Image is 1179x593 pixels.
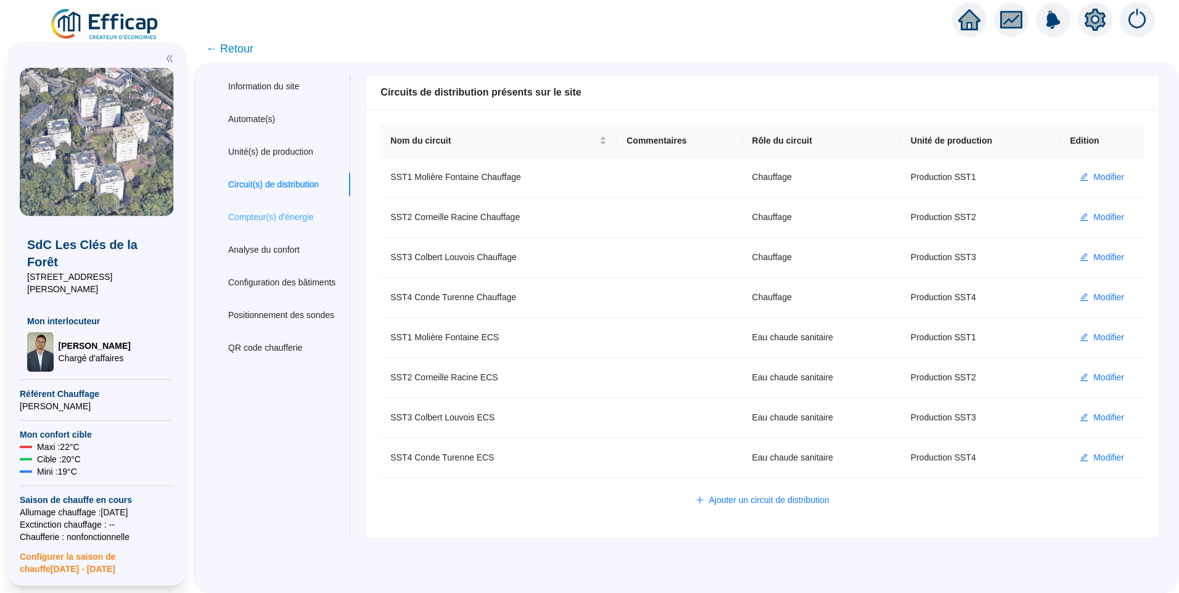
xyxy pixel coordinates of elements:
[228,178,319,191] div: Circuit(s) de distribution
[20,531,174,543] span: Chaufferie : non fonctionnelle
[20,400,174,412] span: [PERSON_NAME]
[901,438,1060,478] td: Production SST4
[20,543,174,575] span: Configurer la saison de chauffe [DATE] - [DATE]
[958,9,980,31] span: home
[59,340,131,352] span: [PERSON_NAME]
[1080,373,1088,382] span: edit
[390,134,597,147] span: Nom du circuit
[1093,211,1124,224] span: Modifier
[1093,371,1124,384] span: Modifier
[59,352,131,364] span: Chargé d'affaires
[37,441,80,453] span: Maxi : 22 °C
[380,438,617,478] td: SST4 Conde Turenne ECS
[901,158,1060,198] td: Production SST1
[686,491,839,510] button: Ajouter un circuit de distribution
[1070,168,1134,187] button: Modifier
[1093,251,1124,264] span: Modifier
[742,198,901,238] td: Chauffage
[380,358,617,398] td: SST2 Corneille Racine ECS
[380,278,617,318] td: SST4 Conde Turenne Chauffage
[1070,368,1134,388] button: Modifier
[380,398,617,438] td: SST3 Colbert Louvois ECS
[380,158,617,198] td: SST1 Molière Fontaine Chauffage
[27,236,166,271] span: SdC Les Clés de la Forêt
[20,506,174,518] span: Allumage chauffage : [DATE]
[1093,331,1124,344] span: Modifier
[20,494,174,506] span: Saison de chauffe en cours
[20,518,174,531] span: Exctinction chauffage : --
[617,125,742,158] th: Commentaires
[1070,448,1134,468] button: Modifier
[1080,293,1088,301] span: edit
[1060,125,1144,158] th: Edition
[228,80,299,93] div: Information du site
[901,398,1060,438] td: Production SST3
[1093,291,1124,304] span: Modifier
[228,145,313,158] div: Unité(s) de production
[228,276,335,289] div: Configuration des bâtiments
[37,465,77,478] span: Mini : 19 °C
[742,438,901,478] td: Eau chaude sanitaire
[380,318,617,358] td: SST1 Molière Fontaine ECS
[1080,453,1088,462] span: edit
[742,125,901,158] th: Rôle du circuit
[742,278,901,318] td: Chauffage
[49,7,161,42] img: efficap energie logo
[901,125,1060,158] th: Unité de production
[1000,9,1022,31] span: fund
[228,113,275,126] div: Automate(s)
[380,85,1144,100] div: Circuits de distribution présents sur le site
[20,428,174,441] span: Mon confort cible
[165,54,174,63] span: double-left
[1093,451,1124,464] span: Modifier
[742,158,901,198] td: Chauffage
[380,238,617,278] td: SST3 Colbert Louvois Chauffage
[1080,333,1088,341] span: edit
[228,309,334,322] div: Positionnement des sondes
[1070,408,1134,428] button: Modifier
[228,341,302,354] div: QR code chaufferie
[1080,413,1088,422] span: edit
[1084,9,1106,31] span: setting
[1070,208,1134,227] button: Modifier
[742,318,901,358] td: Eau chaude sanitaire
[27,271,166,295] span: [STREET_ADDRESS][PERSON_NAME]
[37,453,81,465] span: Cible : 20 °C
[901,198,1060,238] td: Production SST2
[20,388,174,400] span: Référent Chauffage
[1036,2,1070,37] img: alerts
[901,358,1060,398] td: Production SST2
[1070,248,1134,268] button: Modifier
[27,332,54,372] img: Chargé d'affaires
[228,243,300,256] div: Analyse du confort
[901,318,1060,358] td: Production SST1
[228,211,314,224] div: Compteur(s) d'énergie
[901,238,1060,278] td: Production SST3
[696,496,704,504] span: plus
[1070,288,1134,308] button: Modifier
[742,398,901,438] td: Eau chaude sanitaire
[1080,213,1088,221] span: edit
[380,198,617,238] td: SST2 Corneille Racine Chauffage
[742,358,901,398] td: Eau chaude sanitaire
[206,40,253,57] span: ← Retour
[901,278,1060,318] td: Production SST4
[27,315,166,327] span: Mon interlocuteur
[1093,171,1124,184] span: Modifier
[1093,411,1124,424] span: Modifier
[380,125,617,158] th: Nom du circuit
[1120,2,1154,37] img: alerts
[1080,253,1088,261] span: edit
[1070,328,1134,348] button: Modifier
[1080,173,1088,181] span: edit
[742,238,901,278] td: Chauffage
[709,494,829,507] span: Ajouter un circuit de distribution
